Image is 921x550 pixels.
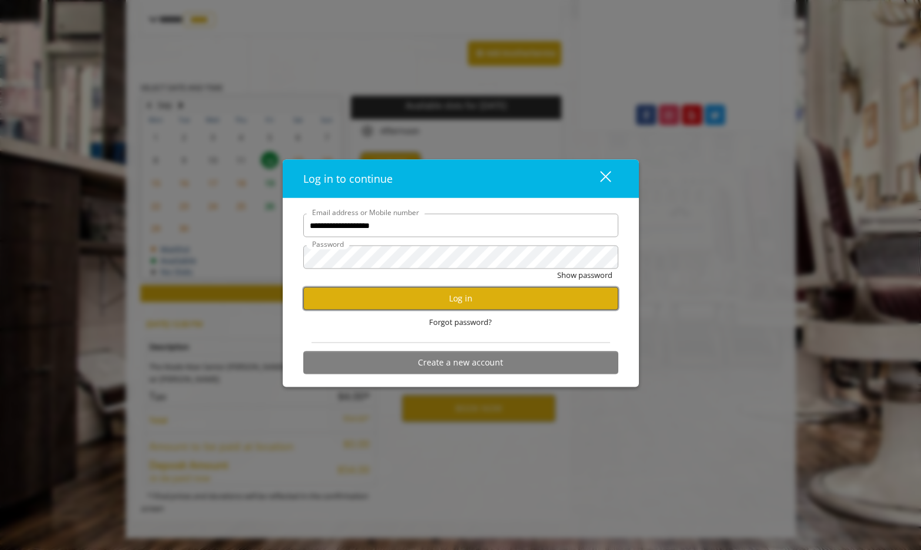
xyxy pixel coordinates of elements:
[557,269,612,281] button: Show password
[587,170,610,187] div: close dialog
[303,172,393,186] span: Log in to continue
[578,166,618,190] button: close dialog
[303,246,618,269] input: Password
[303,214,618,237] input: Email address or Mobile number
[303,351,618,374] button: Create a new account
[429,316,492,328] span: Forgot password?
[303,287,618,310] button: Log in
[306,207,425,218] label: Email address or Mobile number
[306,239,350,250] label: Password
